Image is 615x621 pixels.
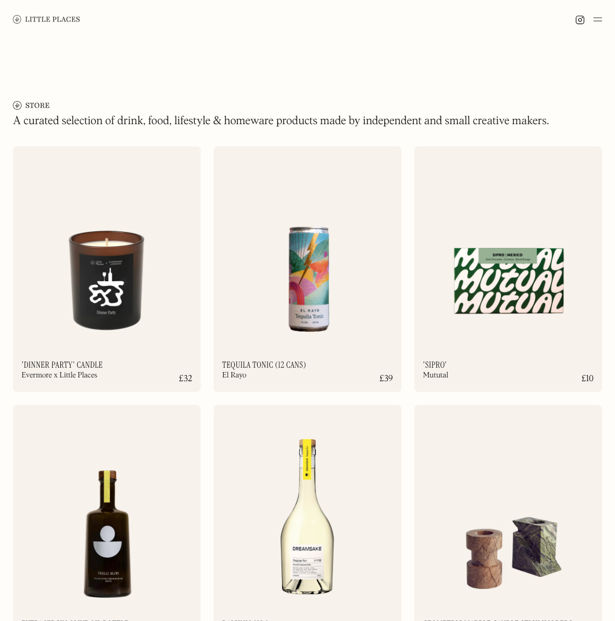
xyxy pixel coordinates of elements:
[179,375,192,383] div: £32
[423,361,447,369] h2: 'Sipro'
[414,405,602,608] img: 670cfaead010563baea9d364_La%20Jambu%20-%20Candle%20Stick%20holders.avif
[22,361,103,369] h2: 'Dinner Party' Candle
[22,372,97,379] div: Evermore x Little Places
[423,372,448,379] div: Mututal
[414,146,602,349] img: 684bd0ca90ddb7c7381503db_Mutual.png
[13,146,201,349] img: 6821a401155898ffc9efaafb_Evermore.png
[222,372,246,379] div: El Rayo
[214,405,401,608] img: 67b4f52c1f2fc6ed9f47a66d_dreamsake.png
[13,114,549,129] h1: A curated selection of drink, food, lifestyle & homeware products made by independent and small c...
[222,361,306,369] h2: Tequila Tonic (12 cans)
[582,375,593,383] div: £10
[214,146,401,349] img: 684bd0672f53f3bb2a769dc7_Tequila%20Tonic.png
[13,405,201,608] img: 67f62dc25c7ac3e182f722a3_Product%20image.png
[379,375,393,383] div: £39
